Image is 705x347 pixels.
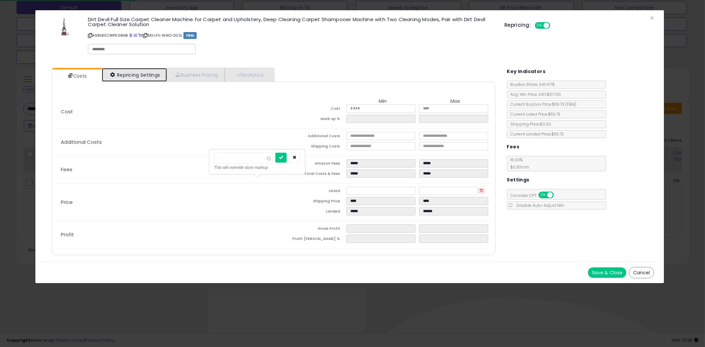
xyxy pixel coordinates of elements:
[274,224,346,235] td: Gross Profit
[507,111,561,117] span: Current Listed Price: $119.73
[507,101,577,107] span: Current Buybox Price:
[52,69,101,83] a: Costs
[549,23,560,28] span: OFF
[129,33,133,38] a: BuyBox page
[134,33,137,38] a: All offer listings
[507,67,546,76] h5: Key Indicators
[566,101,577,107] span: ( FBM )
[507,164,529,170] span: $0.30 min
[88,17,494,27] h3: Dirt Devil Full Size Carpet Cleaner Machine for Carpet and Upholstery, Deep Cleaning Carpet Shamp...
[513,203,565,208] span: Disable Auto-Adjust Min
[56,200,274,205] p: Price
[88,30,494,41] p: ASIN: B0CWPSG8HB | SKU: FV-I6NO-D23L
[507,131,564,137] span: Current Landed Price: $119.73
[274,197,346,207] td: Shipping Price
[274,235,346,245] td: Profit [PERSON_NAME] %
[56,139,274,145] p: Additional Costs
[274,187,346,197] td: Listed
[274,207,346,217] td: Landed
[138,33,142,38] a: Your listing only
[553,192,563,198] span: OFF
[56,232,274,237] p: Profit
[274,159,346,170] td: Amazon Fees
[54,17,74,37] img: 31s9g9Qv-WL._SL60_.jpg
[56,167,274,172] p: Fees
[507,157,529,170] span: 15.00 %
[274,142,346,152] td: Shipping Costs
[346,98,419,104] th: Min
[552,101,577,107] span: $119.73
[274,104,346,115] td: Cost
[507,121,551,127] span: Shipping Price: $0.00
[274,132,346,142] td: Additional Costs
[214,164,300,171] div: This will override store markup
[650,13,654,23] span: ×
[274,170,346,180] td: Total Costs & Fees
[507,193,563,198] span: Consider CPT:
[183,32,197,39] span: FBM
[419,98,492,104] th: Max
[535,23,544,28] span: ON
[507,92,561,97] span: Avg. Win Price 24h: $107.69
[539,192,547,198] span: ON
[225,68,274,82] a: Analytics
[274,115,346,125] td: Mark up %
[507,176,529,184] h5: Settings
[167,68,225,82] a: Business Pricing
[629,267,654,278] button: Cancel
[56,109,274,114] p: Cost
[507,82,555,87] span: BuyBox Share 24h: 67%
[507,143,520,151] h5: Fees
[504,22,531,28] h5: Repricing:
[102,68,167,82] a: Repricing Settings
[588,267,626,278] button: Save & Close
